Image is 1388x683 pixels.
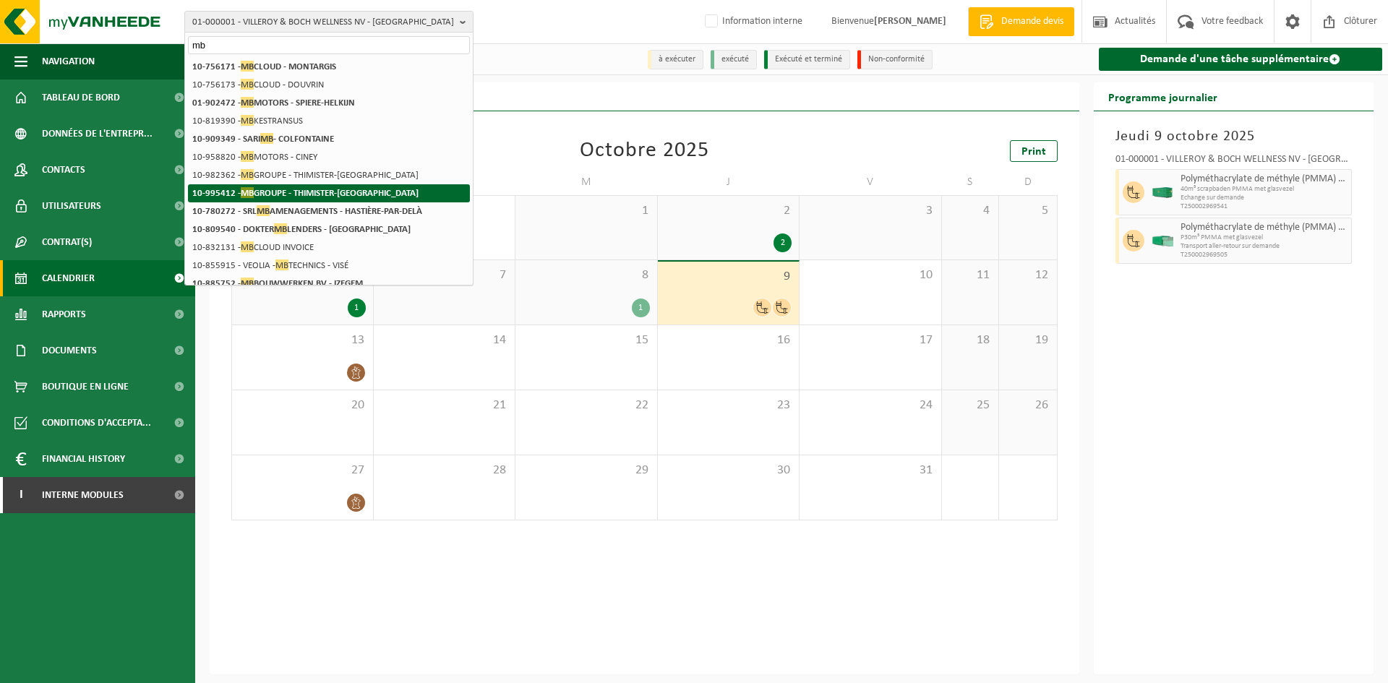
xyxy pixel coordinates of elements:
span: I [14,477,27,513]
span: 21 [381,398,508,413]
input: Chercher des succursales liées [188,36,470,54]
li: 10-982362 - GROUPE - THIMISTER-[GEOGRAPHIC_DATA] [188,166,470,184]
span: 11 [949,267,992,283]
span: Contacts [42,152,85,188]
a: Demande devis [968,7,1074,36]
strong: 01-902472 - MOTORS - SPIERE-HELKIJN [192,97,355,108]
strong: 10-885752 - BOUWWERKEN BV - IZEGEM [192,278,363,288]
button: 01-000001 - VILLEROY & BOCH WELLNESS NV - [GEOGRAPHIC_DATA] [184,11,474,33]
span: 2 [665,203,792,219]
span: MB [241,169,254,180]
span: P30m³ PMMA met glasvezel [1181,233,1348,242]
span: MB [241,278,254,288]
span: T250002969541 [1181,202,1348,211]
span: Conditions d'accepta... [42,405,151,441]
span: 15 [523,332,650,348]
span: MB [275,259,288,270]
span: MB [241,241,254,252]
span: 3 [807,203,934,219]
label: Information interne [702,11,802,33]
span: MB [241,97,254,108]
li: 10-756173 - CLOUD - DOUVRIN [188,76,470,94]
div: 2 [774,233,792,252]
span: Polyméthacrylate de méthyle (PMMA) avec fibre de verre [1181,222,1348,233]
span: 23 [665,398,792,413]
span: Documents [42,332,97,369]
span: 4 [949,203,992,219]
span: Contrat(s) [42,224,92,260]
span: MB [241,187,254,198]
span: Print [1021,146,1046,158]
span: Calendrier [42,260,95,296]
span: 25 [949,398,992,413]
span: Interne modules [42,477,124,513]
div: Octobre 2025 [580,140,709,162]
span: 17 [807,332,934,348]
span: MB [260,133,273,144]
span: Financial History [42,441,125,477]
span: Boutique en ligne [42,369,129,405]
li: 10-958820 - MOTORS - CINEY [188,148,470,166]
span: Transport aller-retour sur demande [1181,242,1348,251]
span: 14 [381,332,508,348]
span: MB [241,115,254,126]
div: 1 [632,298,650,317]
strong: 10-780272 - SRL AMENAGEMENTS - HASTIÈRE-PAR-DELÀ [192,205,422,216]
span: Navigation [42,43,95,80]
span: Rapports [42,296,86,332]
span: 24 [807,398,934,413]
h2: Programme journalier [1094,82,1232,111]
span: MB [274,223,287,234]
span: 28 [381,463,508,478]
span: 27 [239,463,366,478]
li: Exécuté et terminé [764,50,850,69]
strong: 10-756171 - CLOUD - MONTARGIS [192,61,336,72]
span: Echange sur demande [1181,194,1348,202]
img: HK-XC-40-GN-00 [1152,187,1173,198]
td: V [800,169,942,195]
span: 12 [1006,267,1049,283]
span: 19 [1006,332,1049,348]
span: 30 [665,463,792,478]
span: MB [241,79,254,90]
a: Demande d'une tâche supplémentaire [1099,48,1383,71]
td: S [942,169,1000,195]
strong: 10-995412 - GROUPE - THIMISTER-[GEOGRAPHIC_DATA] [192,187,419,198]
span: Demande devis [998,14,1067,29]
span: 10 [807,267,934,283]
span: 16 [665,332,792,348]
td: D [999,169,1057,195]
span: MB [241,151,254,162]
strong: 10-909349 - SARI - COLFONTAINE [192,133,334,144]
td: M [515,169,658,195]
td: J [658,169,800,195]
span: MB [257,205,270,216]
a: Print [1010,140,1058,162]
li: exécuté [711,50,757,69]
span: 29 [523,463,650,478]
span: T250002969505 [1181,251,1348,259]
span: MB [241,61,254,72]
span: 01-000001 - VILLEROY & BOCH WELLNESS NV - [GEOGRAPHIC_DATA] [192,12,454,33]
span: 40m³ scrapbaden PMMA met glasvezel [1181,185,1348,194]
span: Polyméthacrylate de méthyle (PMMA) avec fibre de verre [1181,173,1348,185]
span: Tableau de bord [42,80,120,116]
li: 10-819390 - KESTRANSUS [188,112,470,130]
div: 1 [348,298,366,317]
strong: [PERSON_NAME] [874,16,946,27]
li: 10-855915 - VEOLIA - TECHNICS - VISÉ [188,257,470,275]
span: 1 [523,203,650,219]
span: 9 [665,269,792,285]
span: 13 [239,332,366,348]
span: 31 [807,463,934,478]
div: 01-000001 - VILLEROY & BOCH WELLNESS NV - [GEOGRAPHIC_DATA] [1115,155,1353,169]
img: HK-XP-30-GN-00 [1152,236,1173,246]
li: 10-832131 - CLOUD INVOICE [188,239,470,257]
span: Données de l'entrepr... [42,116,153,152]
span: 5 [1006,203,1049,219]
h3: Jeudi 9 octobre 2025 [1115,126,1353,147]
strong: 10-809540 - DOKTER LENDERS - [GEOGRAPHIC_DATA] [192,223,411,234]
span: 22 [523,398,650,413]
li: à exécuter [648,50,703,69]
span: 26 [1006,398,1049,413]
